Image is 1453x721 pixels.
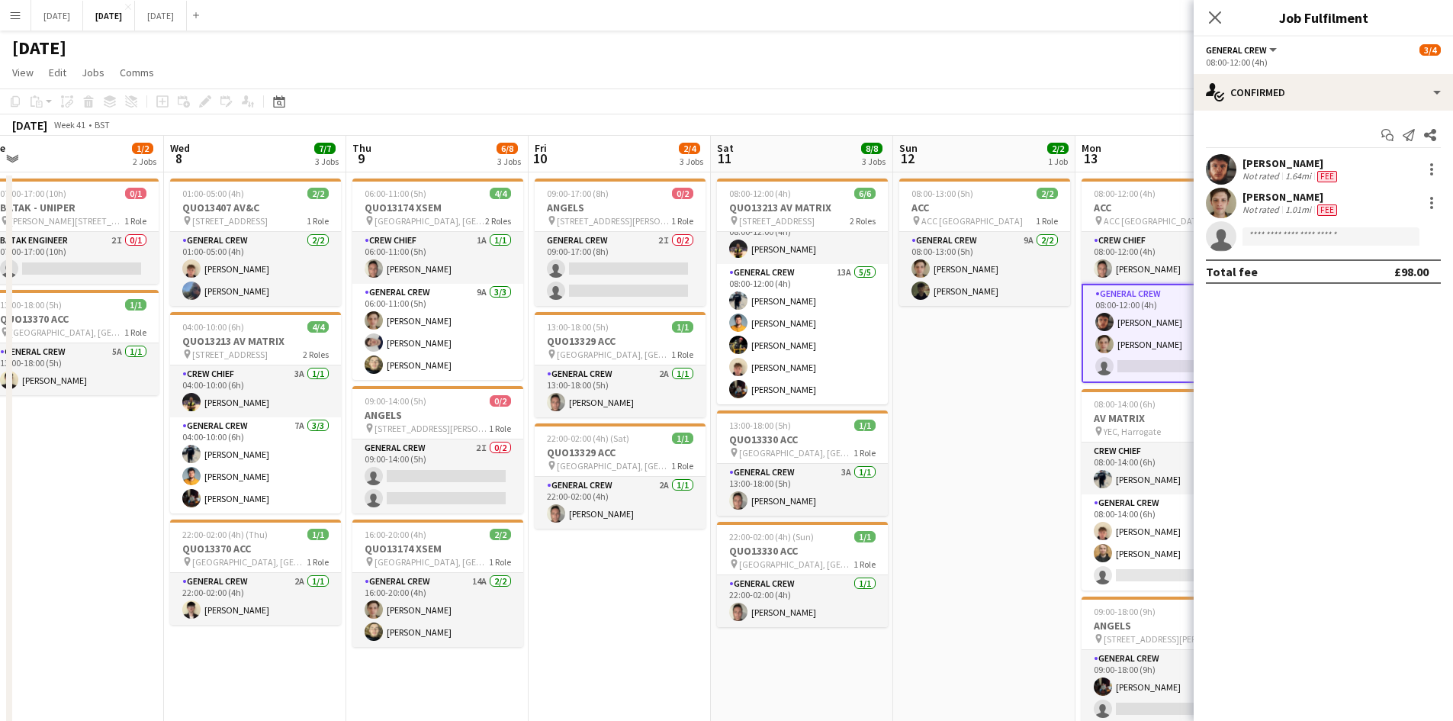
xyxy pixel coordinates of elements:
app-card-role: General Crew1/122:00-02:00 (4h)[PERSON_NAME] [717,575,888,627]
app-card-role: General Crew7A3/304:00-10:00 (6h)[PERSON_NAME][PERSON_NAME][PERSON_NAME] [170,417,341,513]
h3: QUO13370 ACC [170,542,341,555]
h3: QUO13330 ACC [717,544,888,558]
app-card-role: General Crew14A2/216:00-20:00 (4h)[PERSON_NAME][PERSON_NAME] [352,573,523,647]
span: 09:00-17:00 (8h) [547,188,609,199]
app-card-role: Crew Chief3A1/104:00-10:00 (6h)[PERSON_NAME] [170,365,341,417]
h3: QUO13213 AV MATRIX [717,201,888,214]
app-card-role: General Crew2/201:00-05:00 (4h)[PERSON_NAME][PERSON_NAME] [170,232,341,306]
span: ACC [GEOGRAPHIC_DATA] [1104,215,1205,227]
div: 09:00-14:00 (5h)0/2ANGELS [STREET_ADDRESS][PERSON_NAME]1 RoleGeneral Crew2I0/209:00-14:00 (5h) [352,386,523,513]
button: [DATE] [31,1,83,31]
span: [GEOGRAPHIC_DATA], [GEOGRAPHIC_DATA], [GEOGRAPHIC_DATA], [STREET_ADDRESS] [557,460,671,472]
span: View [12,66,34,79]
span: 09:00-18:00 (9h) [1094,606,1156,617]
span: 1 Role [853,447,876,459]
span: Comms [120,66,154,79]
span: 13 [1079,150,1101,167]
span: 12 [897,150,918,167]
app-job-card: 06:00-11:00 (5h)4/4QUO13174 XSEM [GEOGRAPHIC_DATA], [GEOGRAPHIC_DATA], [GEOGRAPHIC_DATA], [GEOGRA... [352,179,523,380]
span: 6/8 [497,143,518,154]
div: 09:00-17:00 (8h)0/2ANGELS [STREET_ADDRESS][PERSON_NAME]1 RoleGeneral Crew2I0/209:00-17:00 (8h) [535,179,706,306]
a: Jobs [76,63,111,82]
app-card-role: General Crew9A2/208:00-13:00 (5h)[PERSON_NAME][PERSON_NAME] [899,232,1070,306]
span: [STREET_ADDRESS] [192,349,268,360]
div: 1.01mi [1282,204,1314,216]
app-job-card: 13:00-18:00 (5h)1/1QUO13329 ACC [GEOGRAPHIC_DATA], [GEOGRAPHIC_DATA], [GEOGRAPHIC_DATA], [STREET_... [535,312,706,417]
span: 9 [350,150,371,167]
button: [DATE] [135,1,187,31]
span: 0/2 [672,188,693,199]
span: 1 Role [307,556,329,568]
span: 2 Roles [303,349,329,360]
a: View [6,63,40,82]
span: 08:00-12:00 (4h) [729,188,791,199]
span: Jobs [82,66,104,79]
span: Mon [1082,141,1101,155]
h3: QUO13174 XSEM [352,542,523,555]
span: [PERSON_NAME][STREET_ADDRESS] [10,215,124,227]
app-job-card: 04:00-10:00 (6h)4/4QUO13213 AV MATRIX [STREET_ADDRESS]2 RolesCrew Chief3A1/104:00-10:00 (6h)[PERS... [170,312,341,513]
app-card-role: General Crew2A1/113:00-18:00 (5h)[PERSON_NAME] [535,365,706,417]
app-job-card: 08:00-12:00 (4h)3/4ACC ACC [GEOGRAPHIC_DATA]2 RolesCrew Chief2A1/108:00-12:00 (4h)[PERSON_NAME]Ge... [1082,179,1252,383]
span: Fee [1317,204,1337,216]
div: 01:00-05:00 (4h)2/2QUO13407 AV&C [STREET_ADDRESS]1 RoleGeneral Crew2/201:00-05:00 (4h)[PERSON_NAM... [170,179,341,306]
span: 6/6 [854,188,876,199]
span: Sat [717,141,734,155]
span: 1 Role [671,349,693,360]
app-job-card: 22:00-02:00 (4h) (Sun)1/1QUO13330 ACC [GEOGRAPHIC_DATA], [GEOGRAPHIC_DATA], [GEOGRAPHIC_DATA], [S... [717,522,888,627]
span: 1/1 [854,420,876,431]
span: 11 [715,150,734,167]
span: Thu [352,141,371,155]
h3: ACC [899,201,1070,214]
div: 3 Jobs [862,156,886,167]
div: Not rated [1242,170,1282,182]
div: 3 Jobs [680,156,703,167]
span: Wed [170,141,190,155]
span: Sun [899,141,918,155]
app-job-card: 08:00-13:00 (5h)2/2ACC ACC [GEOGRAPHIC_DATA]1 RoleGeneral Crew9A2/208:00-13:00 (5h)[PERSON_NAME][... [899,179,1070,306]
app-card-role: General Crew2A1/122:00-02:00 (4h)[PERSON_NAME] [535,477,706,529]
span: 4/4 [490,188,511,199]
h3: QUO13329 ACC [535,446,706,459]
app-card-role: General Crew2I0/209:00-14:00 (5h) [352,439,523,513]
div: 3 Jobs [497,156,521,167]
span: 16:00-20:00 (4h) [365,529,426,540]
h3: QUO13174 XSEM [352,201,523,214]
div: Not rated [1242,204,1282,216]
app-card-role: Crew Chief2A1/108:00-12:00 (4h)[PERSON_NAME] [717,212,888,264]
span: 3/4 [1419,44,1441,56]
span: 1 Role [671,460,693,472]
span: 04:00-10:00 (6h) [182,321,244,333]
h3: ANGELS [352,408,523,422]
app-card-role: General Crew5A2/308:00-14:00 (6h)[PERSON_NAME][PERSON_NAME] [1082,494,1252,591]
span: [STREET_ADDRESS][PERSON_NAME] [557,215,671,227]
a: Edit [43,63,72,82]
app-job-card: 16:00-20:00 (4h)2/2QUO13174 XSEM [GEOGRAPHIC_DATA], [GEOGRAPHIC_DATA], [GEOGRAPHIC_DATA], [GEOGRA... [352,520,523,647]
span: 13:00-18:00 (5h) [547,321,609,333]
span: [STREET_ADDRESS][PERSON_NAME] [375,423,489,434]
div: 08:00-12:00 (4h) [1206,56,1441,68]
span: 2/4 [679,143,700,154]
span: 09:00-14:00 (5h) [365,395,426,407]
span: 01:00-05:00 (4h) [182,188,244,199]
div: [DATE] [12,117,47,133]
span: 2 Roles [850,215,876,227]
span: Week 41 [50,119,88,130]
span: General Crew [1206,44,1267,56]
span: [GEOGRAPHIC_DATA], [GEOGRAPHIC_DATA], [GEOGRAPHIC_DATA], [GEOGRAPHIC_DATA] [375,215,485,227]
span: 1/1 [307,529,329,540]
h3: QUO13213 AV MATRIX [170,334,341,348]
div: 22:00-02:00 (4h) (Sat)1/1QUO13329 ACC [GEOGRAPHIC_DATA], [GEOGRAPHIC_DATA], [GEOGRAPHIC_DATA], [S... [535,423,706,529]
span: 06:00-11:00 (5h) [365,188,426,199]
span: [STREET_ADDRESS] [739,215,815,227]
span: 8 [168,150,190,167]
span: 08:00-12:00 (4h) [1094,188,1156,199]
span: 1 Role [489,423,511,434]
h1: [DATE] [12,37,66,60]
span: 1 Role [124,215,146,227]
